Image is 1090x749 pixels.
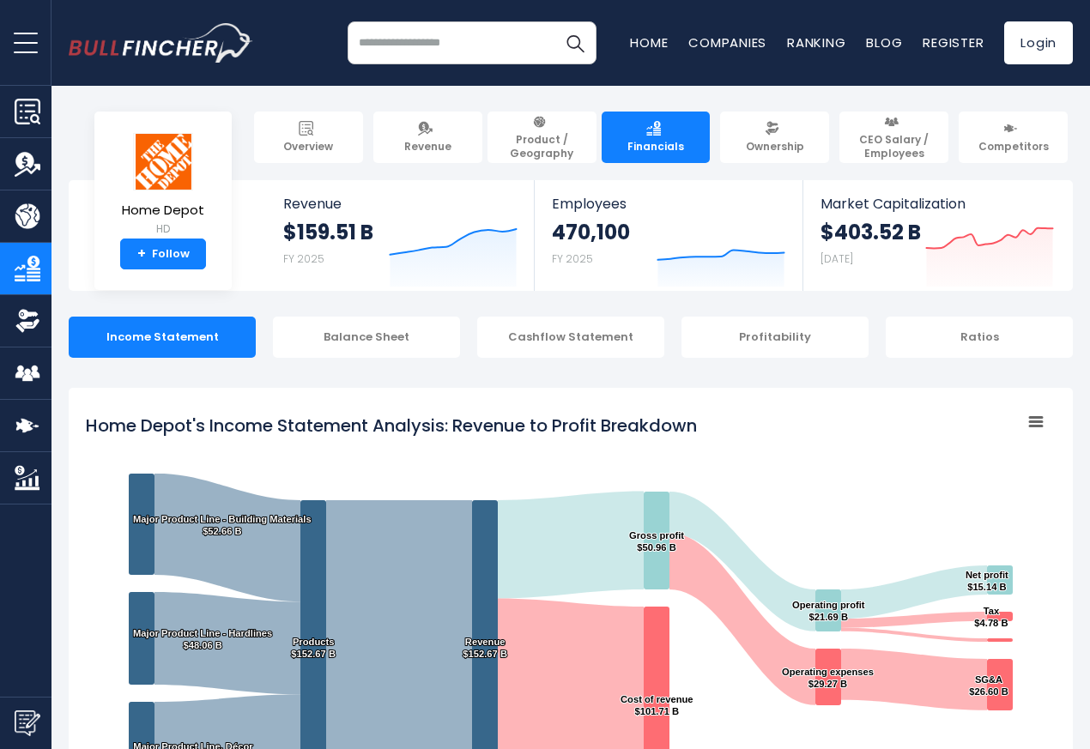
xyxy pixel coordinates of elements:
[621,694,693,716] text: Cost of revenue $101.71 B
[966,570,1008,592] text: Net profit $15.14 B
[681,317,869,358] div: Profitability
[552,251,593,266] small: FY 2025
[821,219,921,245] strong: $403.52 B
[627,140,684,154] span: Financials
[688,33,766,51] a: Companies
[86,414,697,438] tspan: Home Depot's Income Statement Analysis: Revenue to Profit Breakdown
[254,112,363,163] a: Overview
[552,196,784,212] span: Employees
[133,514,312,536] text: Major Product Line - Building Materials $52.66 B
[477,317,664,358] div: Cashflow Statement
[720,112,829,163] a: Ownership
[821,196,1054,212] span: Market Capitalization
[554,21,596,64] button: Search
[974,606,1008,628] text: Tax $4.78 B
[803,180,1071,291] a: Market Capitalization $403.52 B [DATE]
[602,112,711,163] a: Financials
[463,637,507,659] text: Revenue $152.67 B
[552,219,630,245] strong: 470,100
[978,140,1049,154] span: Competitors
[266,180,535,291] a: Revenue $159.51 B FY 2025
[923,33,984,51] a: Register
[535,180,802,291] a: Employees 470,100 FY 2025
[847,133,941,160] span: CEO Salary / Employees
[487,112,596,163] a: Product / Geography
[495,133,589,160] span: Product / Geography
[792,600,865,622] text: Operating profit $21.69 B
[886,317,1073,358] div: Ratios
[283,140,333,154] span: Overview
[122,221,204,237] small: HD
[69,23,253,63] img: bullfincher logo
[404,140,451,154] span: Revenue
[866,33,902,51] a: Blog
[122,203,204,218] span: Home Depot
[630,33,668,51] a: Home
[629,530,684,553] text: Gross profit $50.96 B
[283,251,324,266] small: FY 2025
[120,239,206,269] a: +Follow
[69,317,256,358] div: Income Statement
[839,112,948,163] a: CEO Salary / Employees
[283,196,518,212] span: Revenue
[273,317,460,358] div: Balance Sheet
[969,674,1008,697] text: SG&A $26.60 B
[959,112,1068,163] a: Competitors
[15,308,40,334] img: Ownership
[1004,21,1073,64] a: Login
[121,132,205,239] a: Home Depot HD
[373,112,482,163] a: Revenue
[782,667,874,689] text: Operating expenses $29.27 B
[787,33,845,51] a: Ranking
[69,23,253,63] a: Go to homepage
[137,246,146,262] strong: +
[291,637,336,659] text: Products $152.67 B
[746,140,804,154] span: Ownership
[821,251,853,266] small: [DATE]
[283,219,373,245] strong: $159.51 B
[133,628,272,650] text: Major Product Line - Hardlines $48.06 B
